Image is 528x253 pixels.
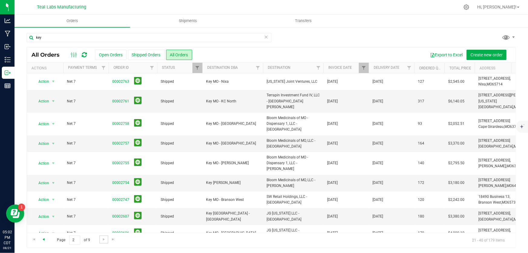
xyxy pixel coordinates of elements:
span: Create new order [471,52,503,57]
span: $2,052.51 [448,121,464,127]
span: Teal Labs Manufacturing [37,5,87,10]
a: Filter [313,63,323,73]
span: MO [514,144,519,148]
inline-svg: Inventory [5,57,11,63]
a: Filter [253,63,263,73]
span: [DATE] [372,180,383,186]
inline-svg: Manufacturing [5,31,11,37]
span: [DATE] [327,160,338,166]
span: Shipments [171,18,205,24]
span: MO [514,105,519,109]
span: select [50,159,57,168]
span: $2,242.00 [448,197,464,203]
span: Shipped [161,214,199,219]
span: [DATE] [372,121,383,127]
span: Net 7 [67,180,105,186]
span: [DATE] [372,214,383,219]
span: [DATE] [372,197,383,203]
span: Action [33,179,49,187]
button: Create new order [467,50,507,60]
a: Ordered qty [419,66,442,70]
span: Key [GEOGRAPHIC_DATA] - [GEOGRAPHIC_DATA] [206,211,259,222]
span: $3,370.00 [448,141,464,146]
span: MO [514,217,519,221]
a: 00002755 [112,160,129,166]
span: [STREET_ADDRESS], [478,228,511,232]
span: Bloom Medicinals of MO - Dispensary 1, LLC - [PERSON_NAME] [267,155,320,172]
span: select [50,195,57,204]
span: [STREET_ADDRESS] [478,119,510,123]
button: Shipped Orders [128,50,165,60]
span: [DATE] [372,230,383,236]
a: Filter [99,63,109,73]
span: [DATE] [327,98,338,104]
span: 317 [418,98,424,104]
span: 172 [418,180,424,186]
a: Status [162,65,175,70]
span: Net 7 [67,98,105,104]
span: Key [PERSON_NAME] [206,180,259,186]
span: select [50,97,57,105]
span: Shipped [161,121,199,127]
span: [US_STATE][GEOGRAPHIC_DATA], [478,99,514,109]
p: 08/21 [3,246,12,250]
span: [DATE] [327,214,338,219]
span: Shipped [161,141,199,146]
inline-svg: Analytics [5,18,11,24]
a: 00002607 [112,214,129,219]
a: Shipments [130,15,246,27]
inline-svg: Outbound [5,70,11,76]
span: 63701 [510,125,520,129]
span: Net 7 [67,197,105,203]
span: select [50,212,57,221]
div: Manage settings [463,4,470,10]
span: [STREET_ADDRESS], [478,211,511,215]
a: Total Price [449,66,471,70]
span: [STREET_ADDRESS] [478,138,510,143]
a: 00002761 [112,98,129,104]
span: [GEOGRAPHIC_DATA], [478,217,514,221]
span: 127 [418,79,424,85]
span: Net 7 [67,121,105,127]
span: Shipped [161,79,199,85]
a: Transfers [246,15,361,27]
span: 21 - 40 of 179 items [467,235,510,245]
span: select [50,77,57,86]
span: Clear [264,33,268,41]
div: Actions [31,66,61,70]
input: 2 [69,235,80,245]
p: 05:02 PM CDT [3,229,12,246]
span: [DATE] [327,141,338,146]
span: $2,545.00 [448,79,464,85]
span: 170 [418,230,424,236]
a: Filter [359,63,369,73]
span: Key MO - Branson West [206,197,259,203]
a: Delivery Date [374,65,399,70]
span: NIxa, [478,82,487,86]
span: [STREET_ADDRESS] [478,178,510,182]
span: select [50,179,57,187]
span: 120 [418,197,424,203]
a: Go to the previous page [39,235,48,244]
a: 00002747 [112,197,129,203]
span: Net 7 [67,230,105,236]
span: Action [33,139,49,148]
a: Go to the last page [109,235,118,244]
button: All Orders [166,50,192,60]
span: [DATE] [327,230,338,236]
span: MO [502,200,507,205]
span: Key MO - Nixa [206,79,259,85]
a: Invoice Date [328,65,352,70]
span: Action [33,212,49,221]
span: [GEOGRAPHIC_DATA], [478,144,514,148]
span: Cape Girardeau, [478,125,504,129]
span: $3,180.00 [448,180,464,186]
span: Transfers [287,18,320,24]
a: Destination DBA [207,65,238,70]
span: $3,380.00 [448,214,464,219]
span: SW Retail Holdings, LLC - [GEOGRAPHIC_DATA] [267,194,320,205]
span: Shipped [161,160,199,166]
span: Action [33,229,49,238]
a: Order ID [113,65,129,70]
span: $2,795.50 [448,160,464,166]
